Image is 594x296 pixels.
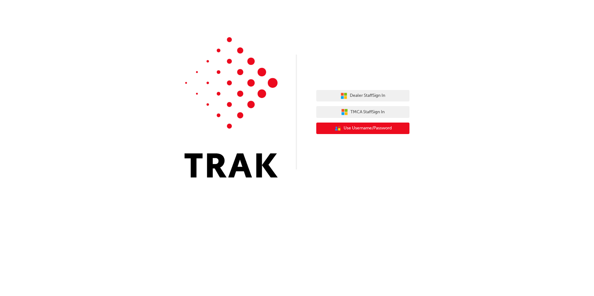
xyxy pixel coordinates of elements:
[316,123,409,134] button: Use Username/Password
[316,90,409,102] button: Dealer StaffSign In
[350,109,385,116] span: TMCA Staff Sign In
[316,106,409,118] button: TMCA StaffSign In
[185,37,278,177] img: Trak
[350,92,385,99] span: Dealer Staff Sign In
[344,125,392,132] span: Use Username/Password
